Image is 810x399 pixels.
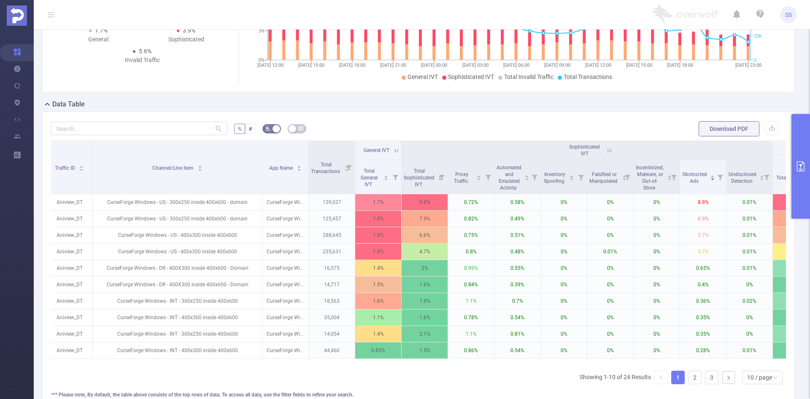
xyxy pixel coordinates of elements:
p: 0.01% [726,342,772,358]
span: 3.9% [183,27,195,34]
p: 0% [634,309,680,326]
span: 5.6% [139,48,151,54]
i: Filter menu [436,160,448,194]
p: 0.54% [494,342,540,358]
p: 1.6% [355,293,401,309]
span: Total General IVT [361,168,378,187]
p: Aniview_DT [46,244,92,260]
span: Total Sophisticated IVT [404,168,435,187]
span: Obstructed Ads [682,171,707,184]
p: 0.01% [726,211,772,227]
div: Sort [710,174,715,179]
tspan: [DATE] 18:00 [339,62,365,68]
a: 2 [688,371,701,384]
div: Sort [476,174,481,179]
p: 0.01% [726,244,772,260]
p: 0% [541,194,587,210]
p: 3.7% [680,244,726,260]
i: icon: bg-colors [265,126,270,131]
p: 1.7% [355,194,401,210]
p: 0.83% [355,342,401,358]
span: General IVT [408,73,438,80]
i: icon: caret-up [667,174,672,176]
span: Automated and Emulated Activity [497,165,521,191]
p: CurseForge Windows [262,342,308,358]
div: Invalid Traffic [98,56,186,65]
tspan: 25K [754,33,762,39]
li: 1 [671,371,685,384]
i: icon: caret-up [570,174,574,176]
p: Aniview_DT [46,293,92,309]
p: 0.35% [680,326,726,342]
span: App Name [269,165,294,171]
div: General [54,35,142,44]
img: Protected Media [7,5,27,26]
p: 0% [541,260,587,276]
p: CurseForge Windows - DR - 400X300 inside 400x600 - Domain [93,260,262,276]
p: 0.86% [448,342,494,358]
p: 0.7% [494,293,540,309]
p: 0.01% [726,260,772,276]
p: 0% [634,244,680,260]
p: CurseForge Windows [262,227,308,243]
p: 1.8% [355,227,401,243]
p: 288,645 [309,227,355,243]
i: icon: caret-down [524,177,529,179]
i: icon: caret-down [667,177,672,179]
p: 0% [726,326,772,342]
p: 5.7% [680,227,726,243]
p: 0.58% [494,194,540,210]
div: Sort [569,174,574,179]
p: CurseForge Windows [262,277,308,293]
tspan: [DATE] 03:00 [462,62,488,68]
i: Filter menu [714,160,726,194]
span: % [238,125,242,132]
i: icon: right [726,375,731,380]
p: 14,054 [309,326,355,342]
p: 0.48% [494,244,540,260]
div: Sort [759,174,764,179]
button: Download PDF [699,121,759,136]
p: Aniview_DT [46,211,92,227]
p: 1.9% [402,293,448,309]
p: 0% [634,227,680,243]
tspan: [DATE] 12:00 [585,62,611,68]
tspan: [DATE] 23:00 [735,62,761,68]
p: 0.84% [448,277,494,293]
i: Filter menu [343,141,355,194]
div: Sort [524,174,529,179]
p: 235,631 [309,244,355,260]
p: CurseForge Windows - INT - 400x300 inside 400x600 [93,342,262,358]
p: 0% [541,326,587,342]
tspan: [DATE] 15:00 [298,62,324,68]
span: Falsified or Manipulated [589,171,619,184]
p: 0% [587,260,633,276]
i: icon: caret-down [79,168,84,170]
i: icon: caret-up [79,164,84,167]
tspan: [DATE] 15:00 [626,62,652,68]
p: 0% [541,293,587,309]
i: icon: table [298,126,303,131]
p: 1.1% [448,326,494,342]
p: 0% [541,309,587,326]
i: icon: caret-down [570,177,574,179]
p: 0.01% [726,194,772,210]
p: 0% [587,194,633,210]
p: Aniview_DT [46,260,92,276]
p: 0.36% [680,293,726,309]
p: 0% [587,227,633,243]
a: 1 [672,371,684,384]
p: 0% [634,326,680,342]
i: icon: down [772,375,778,381]
div: *** Please note, By default, the table above consists of the top rows of data. To access all data... [51,391,786,399]
li: 3 [705,371,718,384]
span: Sophisticated IVT [448,73,494,80]
p: 0% [587,293,633,309]
p: 0% [634,194,680,210]
i: icon: caret-down [384,177,389,179]
p: 0% [541,211,587,227]
span: # [248,125,252,132]
p: 0.55% [494,260,540,276]
p: Aniview_DT [46,194,92,210]
i: icon: caret-up [297,164,302,167]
